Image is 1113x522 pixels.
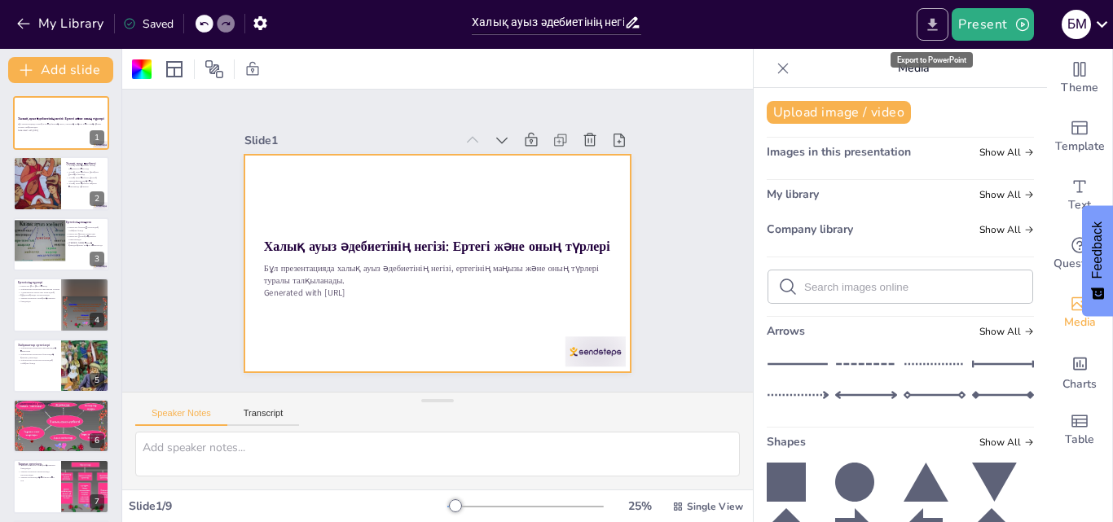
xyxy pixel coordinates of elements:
div: Layout [161,56,187,82]
span: Single View [687,500,743,513]
p: Бұл презентацияда халық ауыз әдебиетінің негізі, ертегінің маңызы және оның түрлері туралы талқыл... [18,123,104,129]
p: Халық ауыз әдебиеті арқылы өткенімізді түсінеміз [66,182,104,187]
div: 1 [13,96,109,150]
p: Тарихи ертегілер [18,462,56,467]
div: Add charts and graphs [1047,342,1112,401]
span: Media [1064,314,1096,331]
span: Show all [979,326,1034,337]
p: Ертегінің маңызы [66,220,104,225]
p: Тарихи ертегілер халықтың тарихын [18,297,81,300]
div: Change the overall theme [1047,49,1112,107]
p: Хайуанаттар ертегілері [18,342,56,347]
div: Add text boxes [1047,166,1112,225]
input: Insert title [472,11,624,34]
p: Ертегілер балаларға моральдық сабақтар береді [66,226,104,232]
p: Ертегінің түрлері [18,280,81,285]
span: Template [1055,138,1105,156]
button: Transcript [227,408,300,426]
p: Хайуанаттар ертегілері моральдық сабақтар береді [18,358,56,364]
span: Images in this presentation [767,144,911,160]
p: Адамгершілік ертегілері балалардың санасын қалыптастырады [18,413,104,416]
p: Халық ауыз әдебиеті ұлттық идентификацияның бөлігі [66,176,104,182]
div: 5 [13,339,109,393]
button: Add slide [8,57,113,83]
span: Show all [979,147,1034,158]
div: 1 [90,130,104,145]
p: Generated with [URL] [18,129,104,132]
button: Present [952,8,1033,41]
span: Position [205,59,224,79]
div: 5 [90,373,104,388]
div: Saved [123,16,174,32]
div: 2 [90,191,104,206]
p: құндылықтарды насихаттайды [18,294,81,297]
p: Адамгершілік ертегілері моральдық құндылықтарды насихаттайды [18,407,104,410]
div: Add images, graphics, shapes or video [1047,283,1112,342]
p: Хайуанаттар ертегілері балалардың қиялын дамытады [18,353,56,358]
div: 2 [13,156,109,210]
button: Upload image / video [767,101,911,124]
p: Тарихи ертегілер халықтың тарихын баяндайды [18,464,56,470]
div: Slide 1 / 9 [129,498,447,514]
span: Shapes [767,434,806,450]
p: Ертегілер үш түрге бөлінеді [18,285,81,288]
p: Адамгершілік ертегілері [18,401,104,406]
span: Theme [1061,79,1098,97]
div: Б М [1062,10,1091,39]
button: My Library [12,11,111,37]
div: 6 [13,399,109,453]
div: Add ready made slides [1047,107,1112,166]
p: Адамгершілік ертегілері өмірдің қиындықтарын жеңуге көмектеседі [18,410,104,414]
div: 7 [90,494,104,509]
strong: Халық ауыз әдебиетінің негізі: Ертегі және оның түрлері [267,184,602,308]
button: Export to PowerPoint [917,8,948,41]
div: 3 [90,252,104,266]
p: Тарихи ертегілер патриотизмді насихаттайды [18,471,56,476]
p: Халық ауыз әдебиеті халық мәдениетін көрсетеді [66,164,104,169]
button: Feedback - Show survey [1082,205,1113,316]
button: Б М [1062,8,1091,41]
div: Add a table [1047,401,1112,459]
div: 7 [13,459,109,513]
p: Бұл презентацияда халық ауыз әдебиетінің негізі, ертегінің маңызы және оның түрлері туралы талқыл... [257,208,596,338]
div: 25 % [620,498,659,514]
span: My library [767,186,819,202]
p: Тарихи ертегілердің тәрбиелік мәні зор [18,476,56,482]
button: Speaker Notes [135,408,227,426]
p: Халық ауыз әдебиеті ұрпақтан-ұрпаққа беріледі [66,170,104,176]
div: 4 [13,278,109,331]
div: Get real-time input from your audience [1047,225,1112,283]
span: Text [1068,196,1091,214]
div: 4 [90,313,104,327]
p: баяндайды [18,300,81,303]
input: Search images online [804,281,1023,293]
div: 3 [13,217,109,271]
p: Халық ауыз әдебиеті [66,160,104,165]
p: Хайуанаттар ертегілері жануарлардың әрекеттері [18,346,56,352]
p: Ертегілер ұлттық мәдениетті таныстырады [66,235,104,241]
strong: Халық ауыз әдебиетінің негізі: Ертегі және оның түрлері [18,116,104,121]
span: Show all [979,436,1034,448]
p: [PERSON_NAME] өмірдің қиындықтарын жеңуге көмектеседі [66,241,104,247]
p: Хайуанаттар ертегілері жануарлар туралы [18,288,81,292]
span: Feedback [1090,222,1105,279]
span: Arrows [767,323,805,339]
span: Table [1065,431,1094,449]
span: Show all [979,189,1034,200]
div: Slide 1 [283,78,488,158]
p: Generated with [URL] [254,230,589,349]
div: Export to PowerPoint [891,52,973,68]
span: Questions [1054,255,1106,273]
span: Company library [767,222,853,237]
p: Адамгершілік ертегілері моральдық [18,291,81,294]
span: Show all [979,224,1034,235]
div: 6 [90,433,104,448]
p: Media [796,49,1031,88]
p: Ертегілер қиялды дамытады [66,232,104,235]
span: Charts [1062,375,1097,393]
